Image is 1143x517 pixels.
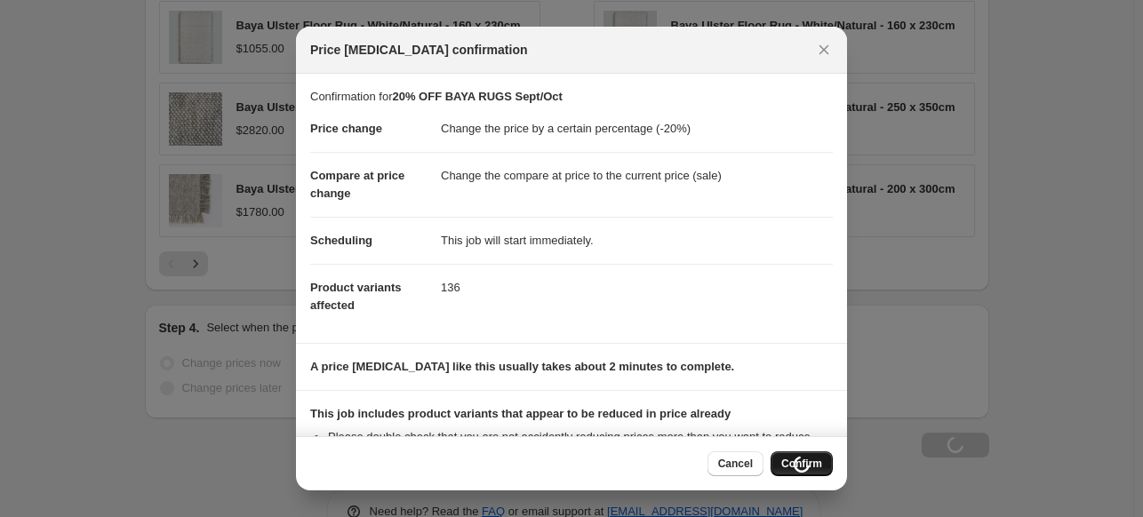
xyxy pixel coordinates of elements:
b: A price [MEDICAL_DATA] like this usually takes about 2 minutes to complete. [310,360,734,373]
button: Close [811,37,836,62]
dd: Change the compare at price to the current price (sale) [441,152,833,199]
b: 20% OFF BAYA RUGS Sept/Oct [392,90,562,103]
li: Please double check that you are not accidently reducing prices more than you want to reduce them [328,428,833,464]
button: Cancel [707,451,763,476]
span: Price change [310,122,382,135]
span: Compare at price change [310,169,404,200]
dd: 136 [441,264,833,311]
span: Scheduling [310,234,372,247]
span: Product variants affected [310,281,402,312]
span: Cancel [718,457,753,471]
span: Price [MEDICAL_DATA] confirmation [310,41,528,59]
b: This job includes product variants that appear to be reduced in price already [310,407,731,420]
dd: This job will start immediately. [441,217,833,264]
p: Confirmation for [310,88,833,106]
dd: Change the price by a certain percentage (-20%) [441,106,833,152]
